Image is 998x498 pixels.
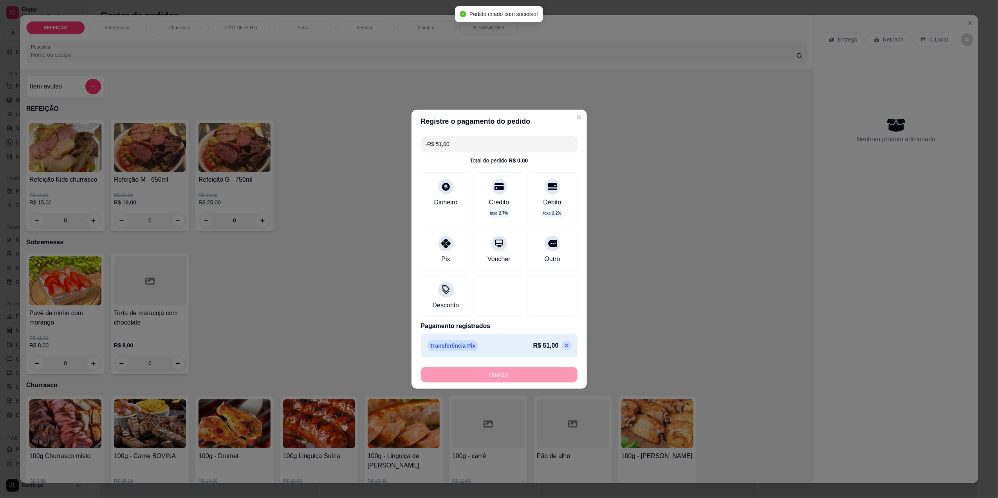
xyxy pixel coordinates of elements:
input: Ex.: hambúrguer de cordeiro [426,136,573,152]
p: R$ 51,00 [533,341,559,350]
p: taxa [543,210,561,216]
p: taxa [490,210,508,216]
div: Dinheiro [434,198,458,207]
div: Crédito [489,198,509,207]
span: 2.2 % [552,210,561,216]
span: check-circle [460,11,466,17]
p: Transferência Pix [427,340,479,351]
p: Pagamento registrados [421,321,578,331]
div: Voucher [487,254,511,264]
span: Pedido criado com sucesso! [469,11,538,17]
div: Outro [544,254,560,264]
span: 2.7 % [499,210,508,216]
button: Close [573,111,585,124]
div: Desconto [433,301,459,310]
div: Débito [543,198,561,207]
header: Registre o pagamento do pedido [411,110,587,133]
div: Pix [441,254,450,264]
div: R$ 0,00 [509,157,528,164]
div: Total do pedido [470,157,528,164]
